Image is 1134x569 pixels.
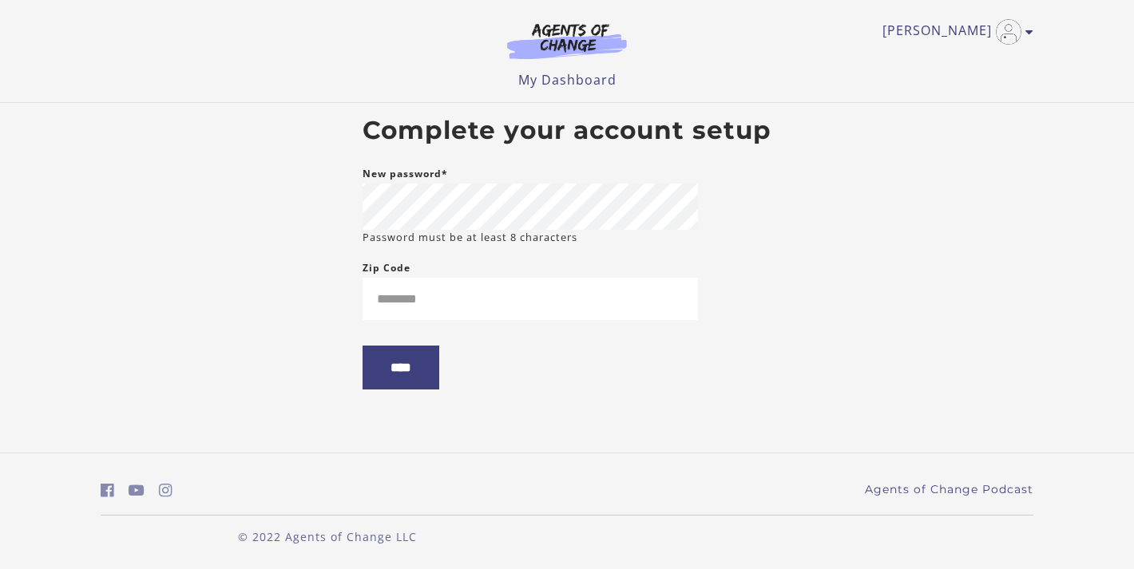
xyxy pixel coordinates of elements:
a: My Dashboard [518,71,617,89]
a: Toggle menu [882,19,1025,45]
i: https://www.youtube.com/c/AgentsofChangeTestPrepbyMeaganMitchell (Open in a new window) [129,483,145,498]
a: https://www.youtube.com/c/AgentsofChangeTestPrepbyMeaganMitchell (Open in a new window) [129,479,145,502]
a: https://www.facebook.com/groups/aswbtestprep (Open in a new window) [101,479,114,502]
label: New password* [363,164,448,184]
h2: Complete your account setup [363,116,771,146]
a: https://www.instagram.com/agentsofchangeprep/ (Open in a new window) [159,479,172,502]
label: Zip Code [363,259,410,278]
i: https://www.instagram.com/agentsofchangeprep/ (Open in a new window) [159,483,172,498]
i: https://www.facebook.com/groups/aswbtestprep (Open in a new window) [101,483,114,498]
small: Password must be at least 8 characters [363,230,577,245]
a: Agents of Change Podcast [865,481,1033,498]
img: Agents of Change Logo [490,22,644,59]
p: © 2022 Agents of Change LLC [101,528,554,545]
